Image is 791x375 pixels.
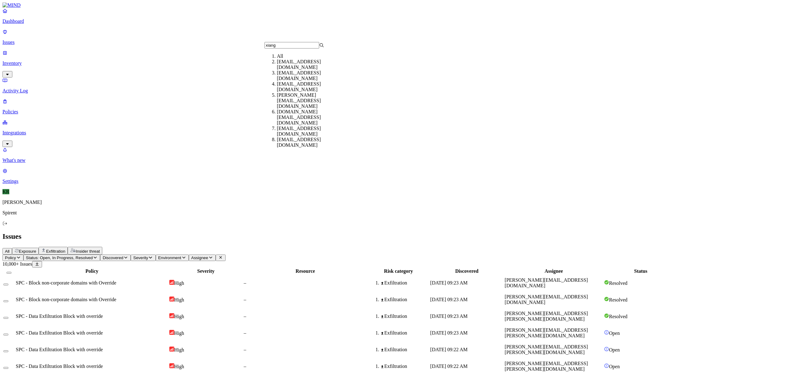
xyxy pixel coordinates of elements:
span: [DATE] 09:23 AM [430,330,467,335]
div: [DOMAIN_NAME][EMAIL_ADDRESS][DOMAIN_NAME] [277,109,336,126]
span: – [244,364,246,369]
div: [EMAIL_ADDRESS][DOMAIN_NAME] [277,81,336,92]
span: – [244,280,246,285]
span: [DATE] 09:23 AM [430,280,467,285]
button: Select row [3,284,8,285]
div: Exfiltration [380,297,429,302]
span: High [174,347,184,352]
a: Dashboard [2,8,789,24]
a: Activity Log [2,78,789,94]
span: [PERSON_NAME][EMAIL_ADDRESS][PERSON_NAME][DOMAIN_NAME] [505,361,588,372]
span: Open [609,364,620,369]
a: MIND [2,2,789,8]
div: [EMAIL_ADDRESS][DOMAIN_NAME] [277,137,336,148]
p: Dashboard [2,19,789,24]
span: High [174,331,184,336]
span: Resolved [609,297,628,302]
span: 10,000+ Issues [2,261,32,267]
button: Select all [6,272,11,274]
img: status-open [604,347,609,352]
button: Select row [3,300,8,302]
span: KR [2,189,9,194]
span: Open [609,347,620,352]
button: Select row [3,317,8,319]
img: severity-high [169,363,174,368]
img: status-resolved [604,313,609,318]
p: Inventory [2,61,789,66]
h2: Issues [2,232,789,241]
span: – [244,347,246,352]
a: Settings [2,168,789,184]
img: status-resolved [604,297,609,301]
div: [EMAIL_ADDRESS][DOMAIN_NAME] [277,126,336,137]
p: Settings [2,179,789,184]
p: Issues [2,40,789,45]
img: severity-high [169,280,174,285]
img: MIND [2,2,21,8]
img: severity-high [169,297,174,301]
input: Search [264,42,319,48]
span: Assignee [191,255,208,260]
span: SPC - Data Exfiltration Block with override [16,364,103,369]
span: – [244,314,246,319]
img: status-open [604,330,609,335]
span: High [174,364,184,369]
a: Inventory [2,50,789,77]
span: Insider threat [76,249,100,254]
p: What's new [2,158,789,163]
img: severity-high [169,330,174,335]
div: [EMAIL_ADDRESS][DOMAIN_NAME] [277,70,336,81]
span: Environment [158,255,181,260]
span: Resolved [609,280,628,286]
span: [PERSON_NAME][EMAIL_ADDRESS][DOMAIN_NAME] [505,277,588,288]
span: Policy [5,255,16,260]
img: severity-high [169,347,174,352]
span: SPC - Data Exfiltration Block with override [16,347,103,352]
div: Assignee [505,268,603,274]
span: [PERSON_NAME][EMAIL_ADDRESS][PERSON_NAME][DOMAIN_NAME] [505,311,588,322]
span: [DATE] 09:22 AM [430,364,467,369]
span: Exposure [19,249,36,254]
div: Resource [244,268,367,274]
span: Exfiltration [46,249,65,254]
span: High [174,314,184,319]
span: – [244,297,246,302]
span: High [174,280,184,286]
div: Policy [16,268,168,274]
a: Policies [2,99,789,115]
div: [EMAIL_ADDRESS][DOMAIN_NAME] [277,59,336,70]
div: Discovered [430,268,503,274]
p: Policies [2,109,789,115]
button: Select row [3,367,8,369]
span: [PERSON_NAME][EMAIL_ADDRESS][DOMAIN_NAME] [505,294,588,305]
p: Integrations [2,130,789,136]
div: [PERSON_NAME][EMAIL_ADDRESS][DOMAIN_NAME] [277,92,336,109]
p: Spirent [2,210,789,216]
div: Exfiltration [380,364,429,369]
img: status-resolved [604,280,609,285]
span: [PERSON_NAME][EMAIL_ADDRESS][PERSON_NAME][DOMAIN_NAME] [505,344,588,355]
a: What's new [2,147,789,163]
p: [PERSON_NAME] [2,200,789,205]
span: High [174,297,184,302]
img: severity-high [169,313,174,318]
div: Exfiltration [380,330,429,336]
button: Select row [3,334,8,335]
div: Exfiltration [380,314,429,319]
span: SPC - Data Exfiltration Block with override [16,330,103,335]
span: SPC - Block non-corporate domains with Override [16,297,116,302]
a: Integrations [2,120,789,146]
span: [DATE] 09:22 AM [430,347,467,352]
span: Status: Open, In Progress, Resolved [26,255,93,260]
button: Select row [3,350,8,352]
span: [DATE] 09:23 AM [430,314,467,319]
a: Issues [2,29,789,45]
span: [DATE] 09:23 AM [430,297,467,302]
span: Discovered [103,255,123,260]
p: Activity Log [2,88,789,94]
span: Severity [133,255,148,260]
div: Exfiltration [380,280,429,286]
span: All [5,249,10,254]
span: SPC - Data Exfiltration Block with override [16,314,103,319]
div: Status [604,268,677,274]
